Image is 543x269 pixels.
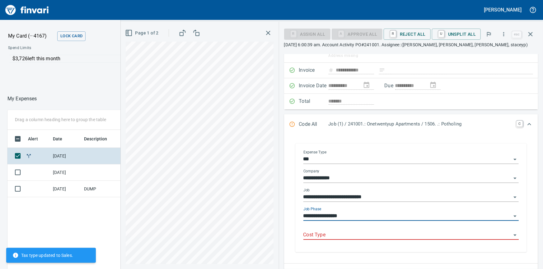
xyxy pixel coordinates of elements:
[28,135,38,143] span: Alert
[4,2,50,17] img: Finvari
[303,169,320,173] label: Company
[50,148,82,164] td: [DATE]
[15,116,106,123] p: Drag a column heading here to group the table
[12,55,183,62] p: $3,726 left this month
[483,5,523,15] button: [PERSON_NAME]
[332,31,382,36] div: Expense Type required
[384,29,431,40] button: RReject All
[511,27,538,42] span: Close invoice
[284,31,330,36] div: Assign All
[299,121,329,129] p: Code All
[12,252,73,258] span: Tax type updated to Sales.
[517,121,523,127] a: C
[484,7,522,13] h5: [PERSON_NAME]
[511,231,519,239] button: Open
[7,95,37,103] p: My Expenses
[53,135,63,143] span: Date
[53,135,71,143] span: Date
[50,164,82,181] td: [DATE]
[84,135,107,143] span: Description
[437,29,476,39] span: Unsplit All
[482,27,496,41] button: Flag
[126,29,158,37] span: Page 1 of 2
[8,32,55,40] p: My Card (···4167)
[28,135,46,143] span: Alert
[3,63,186,69] p: Online allowed
[497,27,511,41] button: More
[84,135,115,143] span: Description
[57,31,86,41] button: Lock Card
[329,121,513,128] p: Job (1) / 241001.: Onetwentyup Apartments / 1506. .: Potholing
[438,30,444,37] a: U
[7,95,37,103] nav: breadcrumb
[303,150,326,154] label: Expense Type
[8,45,108,51] span: Spend Limits
[82,181,138,197] td: DUMP
[511,212,519,221] button: Open
[511,155,519,164] button: Open
[26,154,32,158] span: Split transaction
[512,31,522,38] a: esc
[432,29,481,40] button: UUnsplit All
[124,27,161,39] button: Page 1 of 2
[60,33,82,40] span: Lock Card
[511,174,519,183] button: Open
[303,207,321,211] label: Job Phase
[303,188,310,192] label: Job
[389,29,426,39] span: Reject All
[50,181,82,197] td: [DATE]
[390,30,396,37] a: R
[511,193,519,202] button: Open
[284,114,538,135] div: Expand
[284,42,538,48] p: [DATE] 6:00:39 am. Account Activity PO#241001. Assignee: ([PERSON_NAME], [PERSON_NAME], [PERSON_N...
